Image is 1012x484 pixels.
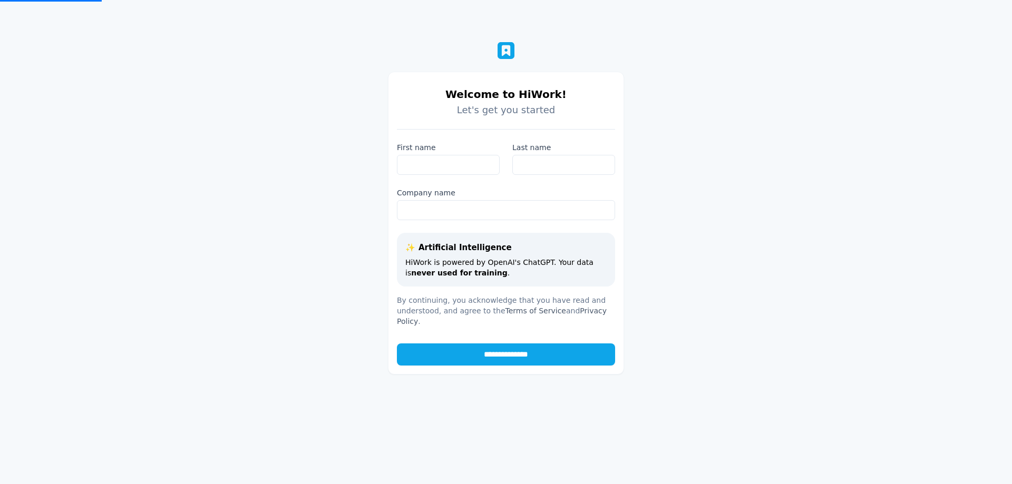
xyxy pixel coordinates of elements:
p: By continuing, you acknowledge that you have read and understood, and agree to the and . [397,295,615,327]
a: Terms of Service [505,307,566,315]
span: ✨ [405,243,415,252]
label: First name [397,142,500,153]
p: Let's get you started [397,104,615,116]
p: Artificial Intelligence [405,241,607,254]
label: Company name [397,187,615,198]
span: never used for training [411,269,508,277]
label: Last name [512,142,615,153]
p: HiWork is powered by OpenAI's ChatGPT. Your data is . [405,257,607,278]
h2: Welcome to HiWork! [397,87,615,102]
